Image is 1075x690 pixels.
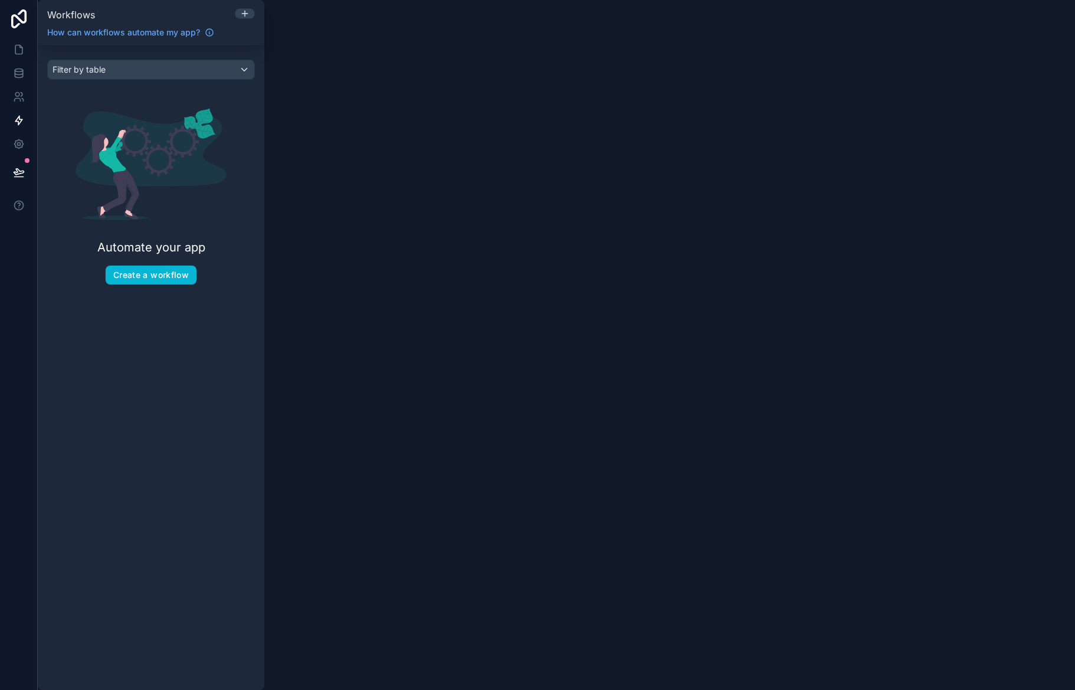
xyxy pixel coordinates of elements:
h2: Automate your app [97,239,205,256]
img: Automate your app [76,108,227,220]
span: How can workflows automate my app? [47,27,200,38]
button: Create a workflow [106,266,196,284]
div: scrollable content [38,45,264,690]
button: Filter by table [47,60,255,80]
button: Create a workflow [105,265,197,285]
span: Filter by table [53,64,106,74]
a: How can workflows automate my app? [42,27,219,38]
span: Workflows [47,9,95,21]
